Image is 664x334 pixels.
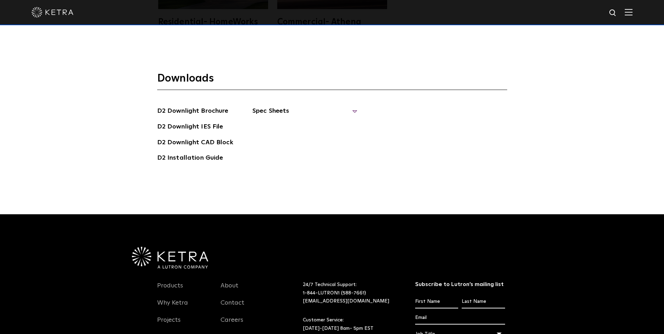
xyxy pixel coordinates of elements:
h3: Subscribe to Lutron’s mailing list [415,281,505,288]
a: [EMAIL_ADDRESS][DOMAIN_NAME] [303,299,389,304]
h3: Downloads [157,72,507,90]
a: Careers [221,316,243,332]
a: Why Ketra [157,299,188,315]
input: First Name [415,295,458,308]
a: D2 Downlight CAD Block [157,138,233,149]
img: Hamburger%20Nav.svg [625,9,632,15]
a: D2 Installation Guide [157,153,223,164]
a: Projects [157,316,181,332]
a: Products [157,282,183,298]
p: 24/7 Technical Support: [303,281,398,306]
span: Spec Sheets [252,106,357,121]
a: 1-844-LUTRON1 (588-7661) [303,291,366,295]
img: ketra-logo-2019-white [32,7,74,18]
input: Last Name [462,295,505,308]
a: Contact [221,299,244,315]
img: Ketra-aLutronCo_White_RGB [132,247,208,269]
input: Email [415,311,505,325]
a: About [221,282,238,298]
a: D2 Downlight Brochure [157,106,229,117]
a: D2 Downlight IES File [157,122,223,133]
img: search icon [609,9,617,18]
